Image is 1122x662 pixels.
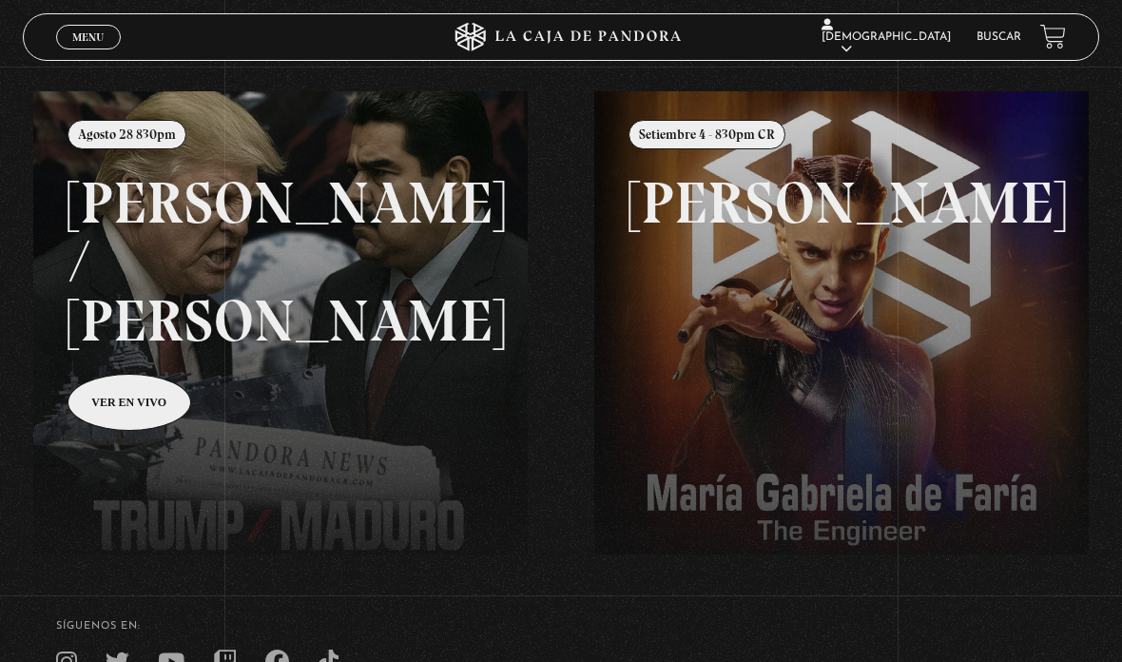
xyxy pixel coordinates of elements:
span: [DEMOGRAPHIC_DATA] [822,20,951,55]
a: View your shopping cart [1040,24,1066,49]
span: Cerrar [67,48,111,61]
span: Menu [72,31,104,43]
h4: SÍguenos en: [56,621,1066,632]
a: Buscar [977,31,1021,43]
